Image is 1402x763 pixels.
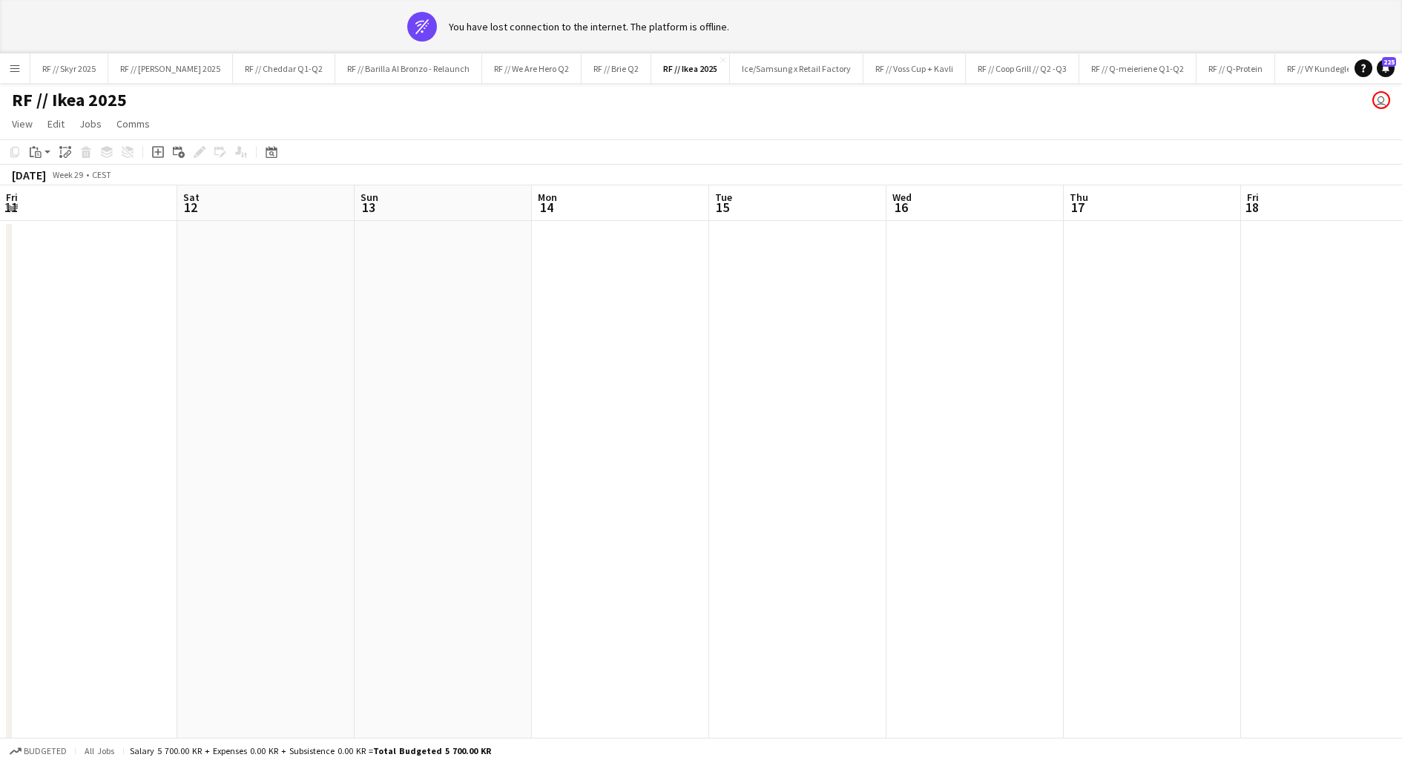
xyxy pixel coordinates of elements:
[73,114,108,133] a: Jobs
[890,199,912,216] span: 16
[12,117,33,131] span: View
[449,20,729,33] div: You have lost connection to the internet. The platform is offline.
[1067,199,1088,216] span: 17
[79,117,102,131] span: Jobs
[538,191,557,204] span: Mon
[1197,54,1275,83] button: RF // Q-Protein
[111,114,156,133] a: Comms
[651,54,730,83] button: RF // Ikea 2025
[4,199,18,216] span: 11
[361,191,378,204] span: Sun
[6,114,39,133] a: View
[713,199,732,216] span: 15
[482,54,582,83] button: RF // We Are Hero Q2
[130,745,491,756] div: Salary 5 700.00 KR + Expenses 0.00 KR + Subsistence 0.00 KR =
[335,54,482,83] button: RF // Barilla Al Bronzo - Relaunch
[1372,91,1390,109] app-user-avatar: Alexander Skeppland Hole
[1377,59,1395,77] a: 225
[42,114,70,133] a: Edit
[863,54,966,83] button: RF // Voss Cup + Kavli
[116,117,150,131] span: Comms
[1247,191,1259,204] span: Fri
[373,745,491,756] span: Total Budgeted 5 700.00 KR
[82,745,117,756] span: All jobs
[181,199,200,216] span: 12
[966,54,1079,83] button: RF // Coop Grill // Q2 -Q3
[582,54,651,83] button: RF // Brie Q2
[730,54,863,83] button: Ice/Samsung x Retail Factory
[183,191,200,204] span: Sat
[24,746,67,756] span: Budgeted
[47,117,65,131] span: Edit
[6,191,18,204] span: Fri
[1382,57,1396,67] span: 225
[1070,191,1088,204] span: Thu
[892,191,912,204] span: Wed
[12,89,127,111] h1: RF // Ikea 2025
[12,168,46,182] div: [DATE]
[1275,54,1373,83] button: RF // VY Kundeglede
[92,169,111,180] div: CEST
[30,54,108,83] button: RF // Skyr 2025
[7,743,69,759] button: Budgeted
[108,54,233,83] button: RF // [PERSON_NAME] 2025
[49,169,86,180] span: Week 29
[536,199,557,216] span: 14
[715,191,732,204] span: Tue
[358,199,378,216] span: 13
[1079,54,1197,83] button: RF // Q-meieriene Q1-Q2
[1245,199,1259,216] span: 18
[233,54,335,83] button: RF // Cheddar Q1-Q2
